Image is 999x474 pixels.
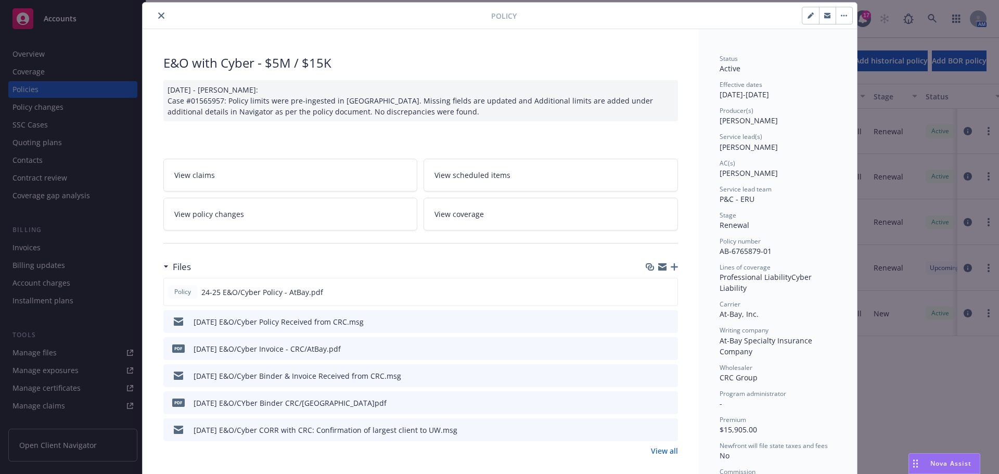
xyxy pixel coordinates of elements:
[720,185,772,194] span: Service lead team
[720,80,762,89] span: Effective dates
[163,54,678,72] div: E&O with Cyber - $5M / $15K
[194,398,387,408] div: [DATE] E&O/CYber Binder CRC/[GEOGRAPHIC_DATA]pdf
[720,309,759,319] span: At-Bay, Inc.
[194,343,341,354] div: [DATE] E&O/Cyber Invoice - CRC/AtBay.pdf
[163,159,418,191] a: View claims
[173,260,191,274] h3: Files
[720,326,769,335] span: Writing company
[720,142,778,152] span: [PERSON_NAME]
[720,363,752,372] span: Wholesaler
[720,211,736,220] span: Stage
[720,272,814,293] span: Cyber Liability
[720,106,753,115] span: Producer(s)
[194,370,401,381] div: [DATE] E&O/Cyber Binder & Invoice Received from CRC.msg
[664,425,674,435] button: preview file
[720,336,814,356] span: At-Bay Specialty Insurance Company
[720,389,786,398] span: Program administrator
[720,246,772,256] span: AB-6765879-01
[172,344,185,352] span: pdf
[424,159,678,191] a: View scheduled items
[648,425,656,435] button: download file
[648,370,656,381] button: download file
[720,54,738,63] span: Status
[424,198,678,230] a: View coverage
[651,445,678,456] a: View all
[194,316,364,327] div: [DATE] E&O/Cyber Policy Received from CRC.msg
[172,287,193,297] span: Policy
[720,441,828,450] span: Newfront will file state taxes and fees
[909,454,922,473] div: Drag to move
[664,343,674,354] button: preview file
[908,453,980,474] button: Nova Assist
[664,287,673,298] button: preview file
[434,170,510,181] span: View scheduled items
[720,63,740,73] span: Active
[434,209,484,220] span: View coverage
[720,272,791,282] span: Professional Liability
[720,132,762,141] span: Service lead(s)
[201,287,323,298] span: 24-25 E&O/Cyber Policy - AtBay.pdf
[720,116,778,125] span: [PERSON_NAME]
[172,399,185,406] span: pdf
[648,398,656,408] button: download file
[174,170,215,181] span: View claims
[194,425,457,435] div: [DATE] E&O/Cyber CORR with CRC: Confirmation of largest client to UW.msg
[664,398,674,408] button: preview file
[720,300,740,309] span: Carrier
[664,316,674,327] button: preview file
[163,80,678,121] div: [DATE] - [PERSON_NAME]: Case #01565957: Policy limits were pre-ingested in [GEOGRAPHIC_DATA]. Mis...
[647,287,656,298] button: download file
[720,220,749,230] span: Renewal
[720,263,771,272] span: Lines of coverage
[720,451,729,460] span: No
[930,459,971,468] span: Nova Assist
[720,159,735,168] span: AC(s)
[720,415,746,424] span: Premium
[155,9,168,22] button: close
[163,260,191,274] div: Files
[491,10,517,21] span: Policy
[720,425,757,434] span: $15,905.00
[174,209,244,220] span: View policy changes
[720,168,778,178] span: [PERSON_NAME]
[720,194,754,204] span: P&C - ERU
[163,198,418,230] a: View policy changes
[720,399,722,408] span: -
[720,237,761,246] span: Policy number
[720,80,836,100] div: [DATE] - [DATE]
[720,373,758,382] span: CRC Group
[648,316,656,327] button: download file
[648,343,656,354] button: download file
[664,370,674,381] button: preview file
